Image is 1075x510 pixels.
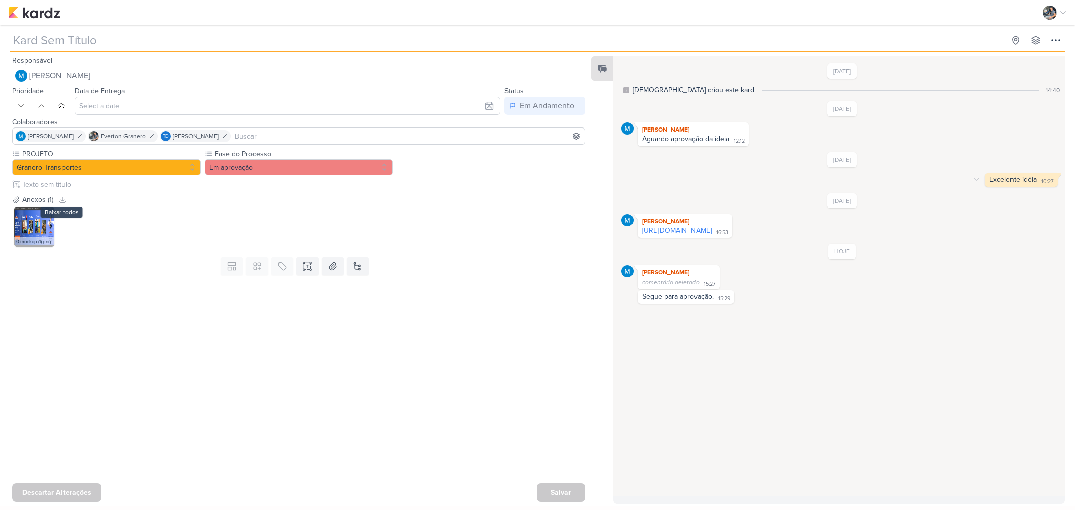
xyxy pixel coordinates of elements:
[716,229,728,237] div: 16:53
[640,124,747,135] div: [PERSON_NAME]
[75,97,500,115] input: Select a date
[12,159,201,175] button: Granero Transportes
[734,137,745,145] div: 12:12
[12,87,44,95] label: Prioridade
[10,31,1004,49] input: Kard Sem Título
[12,67,585,85] button: [PERSON_NAME]
[28,132,74,141] span: [PERSON_NAME]
[15,70,27,82] img: MARIANA MIRANDA
[520,100,574,112] div: Em Andamento
[233,130,583,142] input: Buscar
[21,149,201,159] label: PROJETO
[989,175,1037,184] div: Excelente idéia
[642,279,700,286] span: comentário deletado
[14,207,54,247] img: IDeWXRaVz4cfpODIMQfFdo8cURn2xwaIDAtxZUzm.png
[205,159,393,175] button: Em aprovação
[718,295,730,303] div: 15:29
[633,85,754,95] div: [DEMOGRAPHIC_DATA] criou este kard
[75,87,125,95] label: Data de Entrega
[22,194,53,205] div: Anexos (1)
[1043,6,1057,20] img: Everton Granero
[1046,86,1060,95] div: 14:40
[14,237,54,247] div: 0.mockup (1).png
[621,214,634,226] img: MARIANA MIRANDA
[214,149,393,159] label: Fase do Processo
[163,134,169,139] p: Td
[41,207,83,218] div: Baixar todos
[89,131,99,141] img: Everton Granero
[29,70,90,82] span: [PERSON_NAME]
[16,131,26,141] img: MARIANA MIRANDA
[621,122,634,135] img: MARIANA MIRANDA
[640,216,730,226] div: [PERSON_NAME]
[504,97,585,115] button: Em Andamento
[101,132,146,141] span: Everton Granero
[12,56,52,65] label: Responsável
[642,226,712,235] a: [URL][DOMAIN_NAME]
[173,132,219,141] span: [PERSON_NAME]
[12,117,585,127] div: Colaboradores
[1041,178,1054,186] div: 10:27
[20,179,585,190] input: Texto sem título
[161,131,171,141] div: Thais de carvalho
[504,87,524,95] label: Status
[642,135,729,143] div: Aguardo aprovação da ideia
[640,267,718,277] div: [PERSON_NAME]
[8,7,60,19] img: kardz.app
[704,280,716,288] div: 15:27
[642,292,714,301] div: Segue para aprovação.
[621,265,634,277] img: MARIANA MIRANDA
